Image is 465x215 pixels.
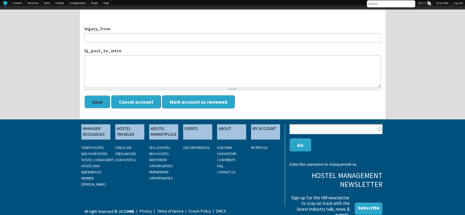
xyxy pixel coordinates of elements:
a: Privacy [135,210,152,213]
button: Mark account as reviewed [162,95,235,108]
a: DMCA [212,210,226,213]
a: START A HOSTEL [81,146,104,150]
a: MEMBER [PERSON_NAME] [81,176,106,187]
a: OUR TEAM [217,146,232,150]
div: Enter the username to masquerade as. [290,162,382,167]
a: CONTRIBUTE [217,158,235,162]
button: Cancel account [111,95,161,108]
a: EVENTS [183,124,212,139]
input: Search [367,0,415,7]
a: HOSTEL TRAVELER [115,124,144,139]
p: All right reserved © 2025 [84,208,134,215]
a: SELL A HOSTEL [149,146,170,150]
a: Forum Policy [184,210,211,213]
a: INVESTMENT OPPORTUNITIES [149,158,172,168]
a: CONTACT US [217,170,235,174]
img: Home [2,0,7,7]
a: BUY A HOSTEL [149,152,169,156]
a: B2B SERVICES [81,170,101,174]
a: UNCONFERENCES [183,146,209,150]
a: OUR HOSTELS [115,158,135,162]
h3: Hostel Management Newsletter [290,171,382,189]
a: HOSTEL WIKI [81,164,100,168]
a: ABOUT [217,124,246,139]
a: Terms of Service [153,210,183,213]
a: FIND A JOB [115,146,131,150]
button: Save [84,95,110,108]
a: PARTNERSHIP OPPORTUNITIES [149,170,172,180]
a: OUR HISTORY [217,152,236,156]
a: ADD YOUR HOSTEL [81,152,108,156]
button: Go [290,138,311,151]
a: MANAGER RESOURCES [81,124,110,139]
label: hj_post_to_intro [84,48,381,54]
a: HOSTEL CONSULTANTS [81,158,114,162]
a: FAQ [217,164,223,168]
strong: HMI [127,209,134,214]
a: My Profile [251,146,268,150]
a: MY ACCOUNT [251,124,280,139]
a: HOSTEL MARKETPLACE [149,124,178,139]
a: FREELANCERS [115,152,136,156]
label: legacy_from [84,26,381,32]
a: Subscribe [355,202,382,215]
